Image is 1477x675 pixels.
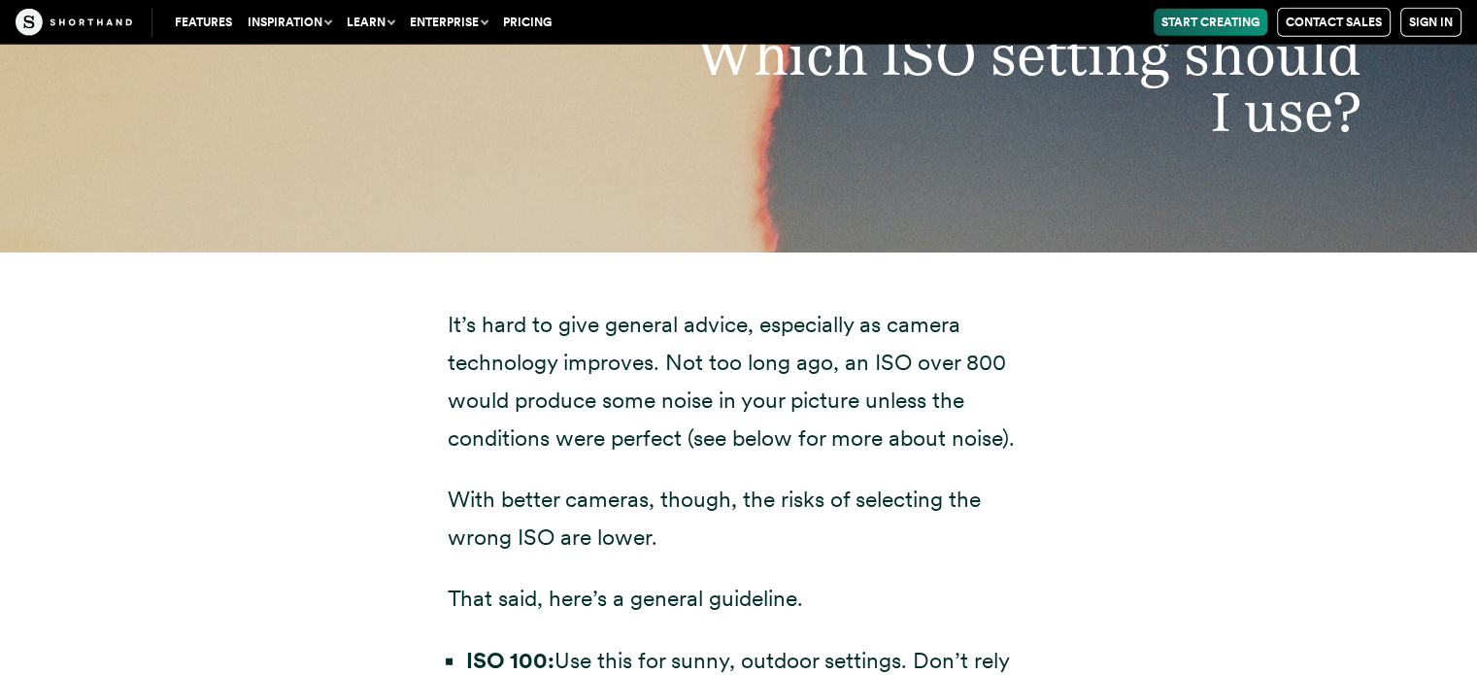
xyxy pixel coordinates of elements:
a: Start Creating [1154,9,1267,36]
button: Enterprise [402,9,495,36]
img: The Craft [16,9,132,36]
a: Contact Sales [1277,8,1391,37]
a: Pricing [495,9,559,36]
p: It’s hard to give general advice, especially as camera technology improves. Not too long ago, an ... [448,306,1030,457]
a: Sign in [1400,8,1461,37]
button: Inspiration [240,9,339,36]
strong: ISO 100: [466,647,554,674]
button: Learn [339,9,402,36]
h2: Which ISO setting should I use? [628,27,1398,140]
p: That said, here’s a general guideline. [448,580,1030,618]
p: With better cameras, though, the risks of selecting the wrong ISO are lower. [448,481,1030,557]
a: Features [167,9,240,36]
